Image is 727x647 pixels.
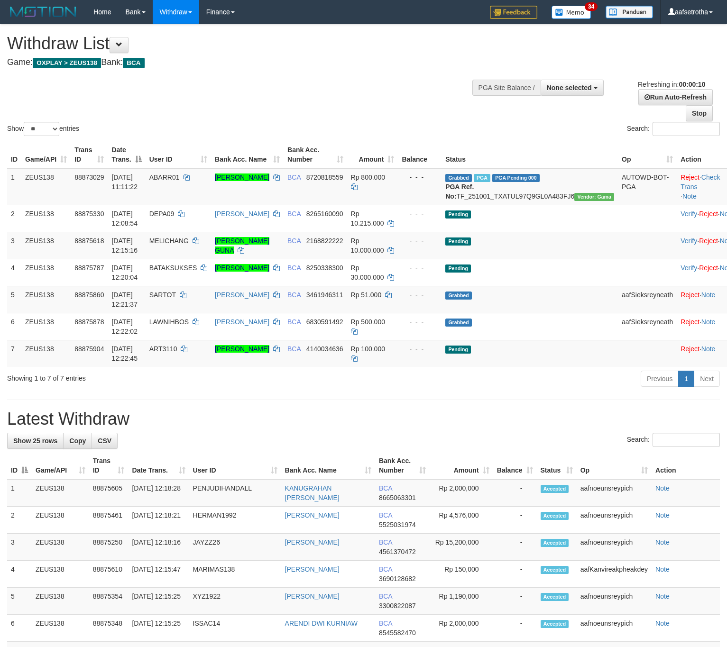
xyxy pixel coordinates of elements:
div: - - - [402,290,438,300]
span: [DATE] 12:15:16 [111,237,138,254]
span: BCA [287,345,301,353]
span: Marked by aafnoeunsreypich [474,174,490,182]
td: - [493,534,537,561]
a: Next [694,371,720,387]
th: Game/API: activate to sort column ascending [32,452,89,479]
td: 3 [7,232,21,259]
div: - - - [402,317,438,327]
span: None selected [547,84,592,91]
span: Copy 6830591492 to clipboard [306,318,343,326]
th: Date Trans.: activate to sort column ascending [128,452,189,479]
span: BCA [379,620,392,627]
span: Grabbed [445,292,472,300]
span: [DATE] 12:22:45 [111,345,138,362]
span: 34 [585,2,598,11]
th: Status: activate to sort column ascending [537,452,577,479]
a: [PERSON_NAME] [215,264,269,272]
div: PGA Site Balance / [472,80,541,96]
td: 88875461 [89,507,129,534]
td: - [493,479,537,507]
td: 5 [7,286,21,313]
span: CSV [98,437,111,445]
td: MARIMAS138 [189,561,281,588]
td: Rp 15,200,000 [430,534,493,561]
a: Note [655,511,670,519]
span: BCA [379,538,392,546]
th: Op: activate to sort column ascending [577,452,652,479]
td: ZEUS138 [32,615,89,642]
td: 88875605 [89,479,129,507]
td: 1 [7,168,21,205]
td: ZEUS138 [32,588,89,615]
td: Rp 4,576,000 [430,507,493,534]
a: Verify [681,210,697,218]
span: ABARR01 [149,173,180,181]
a: CSV [92,433,118,449]
th: Balance [398,141,442,168]
td: XYZ1922 [189,588,281,615]
a: Previous [641,371,679,387]
td: HERMAN1992 [189,507,281,534]
a: Reject [681,291,699,299]
div: - - - [402,236,438,246]
td: ZEUS138 [32,507,89,534]
span: Rp 30.000.000 [351,264,384,281]
label: Search: [627,122,720,136]
label: Show entries [7,122,79,136]
span: Pending [445,346,471,354]
span: BCA [379,484,392,492]
th: Trans ID: activate to sort column ascending [71,141,108,168]
span: BCA [287,264,301,272]
td: 88875250 [89,534,129,561]
span: Rp 10.215.000 [351,210,384,227]
div: - - - [402,344,438,354]
td: aafnoeunsreypich [577,615,652,642]
span: Copy 3690128682 to clipboard [379,575,416,583]
th: ID: activate to sort column descending [7,452,32,479]
th: Bank Acc. Name: activate to sort column ascending [211,141,284,168]
span: DEPA09 [149,210,175,218]
a: Note [701,318,716,326]
a: [PERSON_NAME] [215,318,269,326]
span: BCA [379,592,392,600]
td: 4 [7,259,21,286]
th: Bank Acc. Name: activate to sort column ascending [281,452,375,479]
a: KANUGRAHAN [PERSON_NAME] [285,484,340,501]
th: ID [7,141,21,168]
a: Show 25 rows [7,433,64,449]
div: - - - [402,263,438,273]
td: aafnoeunsreypich [577,588,652,615]
a: [PERSON_NAME] [285,592,340,600]
td: aafKanvireakpheakdey [577,561,652,588]
img: Button%20Memo.svg [552,6,591,19]
td: - [493,507,537,534]
td: 88875354 [89,588,129,615]
span: LAWNIHBOS [149,318,189,326]
span: Copy 4140034636 to clipboard [306,345,343,353]
a: Reject [699,264,718,272]
a: Stop [686,105,713,121]
span: BCA [123,58,144,68]
td: 7 [7,340,21,367]
a: [PERSON_NAME] [215,173,269,181]
span: BCA [379,511,392,519]
a: Reject [699,210,718,218]
a: Check Trans [681,173,720,191]
span: 88873029 [74,173,104,181]
td: Rp 150,000 [430,561,493,588]
span: MELICHANG [149,237,189,245]
td: - [493,615,537,642]
a: [PERSON_NAME] [215,210,269,218]
a: Reject [681,318,699,326]
a: Reject [699,237,718,245]
span: [DATE] 12:20:04 [111,264,138,281]
td: aafnoeunsreypich [577,534,652,561]
span: BCA [287,237,301,245]
td: JAYZZ26 [189,534,281,561]
th: Balance: activate to sort column ascending [493,452,537,479]
span: Accepted [541,485,569,493]
div: Showing 1 to 7 of 7 entries [7,370,296,383]
td: [DATE] 12:15:25 [128,615,189,642]
a: Note [655,565,670,573]
span: [DATE] 12:08:54 [111,210,138,227]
